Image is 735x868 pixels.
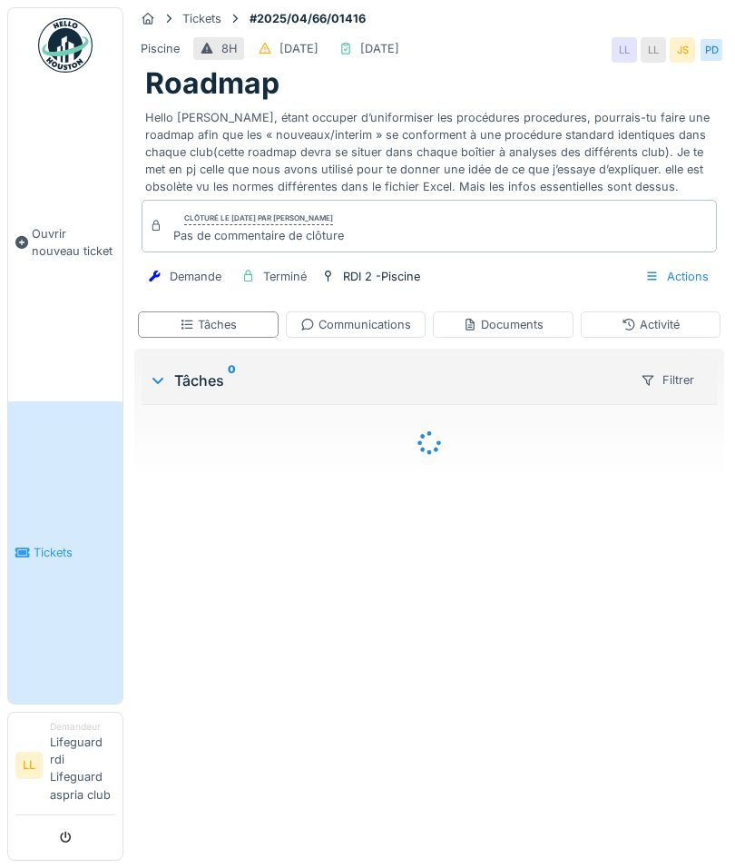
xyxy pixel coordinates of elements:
[15,720,115,815] a: LL DemandeurLifeguard rdi Lifeguard aspria club
[632,367,702,393] div: Filtrer
[670,37,695,63] div: JS
[173,227,344,244] div: Pas de commentaire de clôture
[279,40,318,57] div: [DATE]
[463,316,544,333] div: Documents
[50,720,115,811] li: Lifeguard rdi Lifeguard aspria club
[141,40,180,57] div: Piscine
[637,263,717,290] div: Actions
[699,37,724,63] div: PD
[180,316,237,333] div: Tâches
[149,370,625,391] div: Tâches
[8,401,122,703] a: Tickets
[50,720,115,734] div: Demandeur
[343,268,420,285] div: RDI 2 -Piscine
[34,544,115,561] span: Tickets
[242,10,373,27] strong: #2025/04/66/01416
[15,752,43,779] li: LL
[228,370,236,391] sup: 0
[184,212,333,225] div: Clôturé le [DATE] par [PERSON_NAME]
[32,225,115,260] span: Ouvrir nouveau ticket
[145,66,279,101] h1: Roadmap
[170,268,221,285] div: Demande
[300,316,411,333] div: Communications
[182,10,221,27] div: Tickets
[221,40,238,57] div: 8H
[612,37,637,63] div: LL
[263,268,307,285] div: Terminé
[38,18,93,73] img: Badge_color-CXgf-gQk.svg
[360,40,399,57] div: [DATE]
[145,102,713,196] div: Hello [PERSON_NAME], étant occuper d’uniformiser les procédures procedures, pourrais-tu faire une...
[622,316,680,333] div: Activité
[641,37,666,63] div: LL
[8,83,122,401] a: Ouvrir nouveau ticket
